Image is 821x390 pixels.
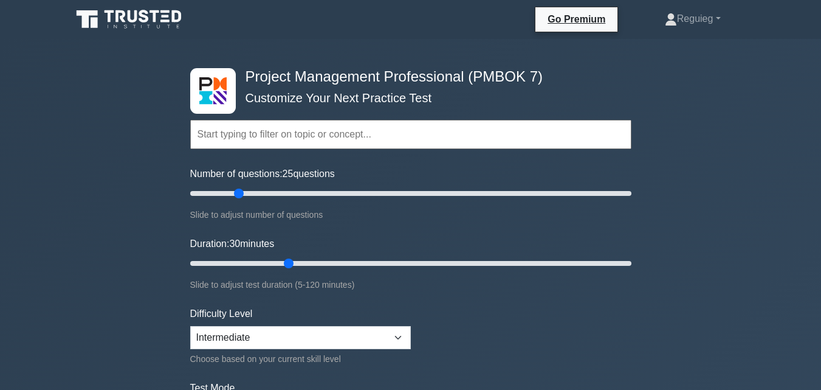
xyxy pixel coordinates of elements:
[190,167,335,181] label: Number of questions: questions
[190,207,631,222] div: Slide to adjust number of questions
[283,169,294,179] span: 25
[229,239,240,249] span: 30
[190,352,411,366] div: Choose based on your current skill level
[540,12,613,27] a: Go Premium
[636,7,750,31] a: Reguieg
[190,237,275,251] label: Duration: minutes
[190,120,631,149] input: Start typing to filter on topic or concept...
[190,307,253,321] label: Difficulty Level
[241,68,572,86] h4: Project Management Professional (PMBOK 7)
[190,277,631,292] div: Slide to adjust test duration (5-120 minutes)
